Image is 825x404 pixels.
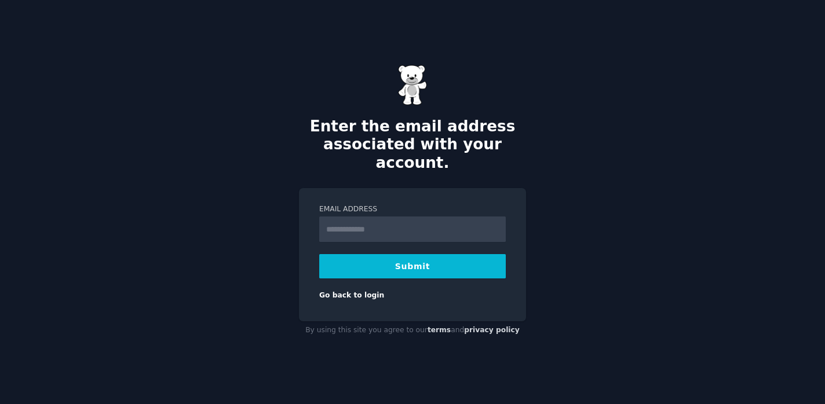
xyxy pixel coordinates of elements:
[319,254,506,278] button: Submit
[428,326,451,334] a: terms
[299,117,526,172] h2: Enter the email address associated with your account.
[319,204,506,215] label: Email Address
[398,65,427,105] img: Gummy Bear
[464,326,520,334] a: privacy policy
[319,291,384,299] a: Go back to login
[299,321,526,340] div: By using this site you agree to our and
